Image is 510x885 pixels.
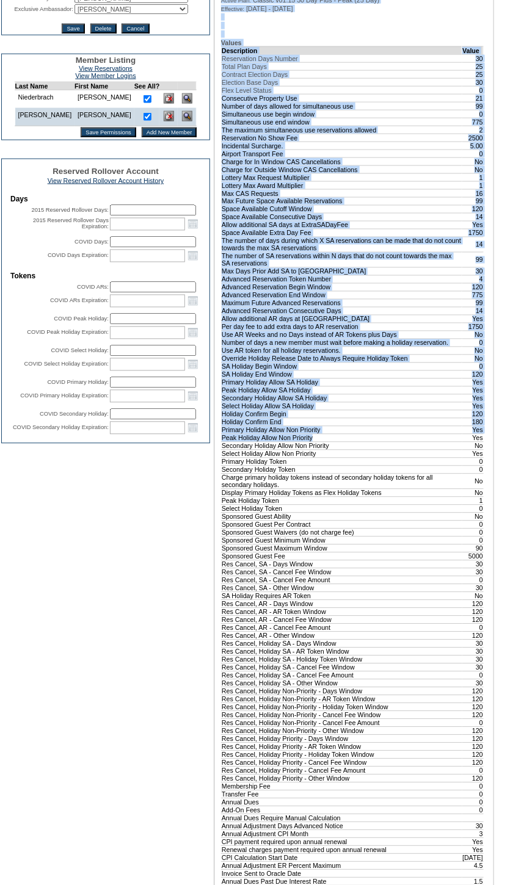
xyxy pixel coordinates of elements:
td: Res Cancel, Holiday Priority - Holiday Token Window [222,751,462,759]
td: 25 [462,70,484,78]
td: Peak Holiday Allow SA Holiday [222,386,462,394]
label: COVID ARs: [77,284,109,291]
td: Res Cancel, Holiday Non-Priority - Days Window [222,687,462,695]
td: 120 [462,687,484,695]
td: No [462,165,484,173]
td: Override Holiday Release Date to Always Require Holiday Token [222,355,462,363]
td: Res Cancel, AR - Cancel Fee Window [222,616,462,624]
td: Transfer Fee [222,790,462,798]
a: View Member Logins [75,72,136,79]
td: Reservation No Show Fee [222,134,462,142]
td: Res Cancel, Holiday SA - Cancel Fee Window [222,663,462,671]
label: COVID ARs Expiration: [50,298,109,304]
a: Open the calendar popup. [186,294,200,308]
td: 30 [462,822,484,830]
td: Primary Holiday Allow Non Priority [222,426,462,434]
td: Res Cancel, AR - Days Window [222,600,462,608]
td: 21 [462,94,484,102]
td: 0 [462,671,484,679]
td: 120 [462,632,484,640]
td: Use AR Weeks and no Days instead of AR Tokens plus Days [222,331,462,339]
td: 2500 [462,134,484,142]
td: 0 [462,110,484,118]
img: Delete [164,111,174,121]
a: View Reservations [79,65,133,72]
td: No [462,592,484,600]
a: Open the calendar popup. [186,249,200,262]
td: Charge for Outside Window CAS Cancellations [222,165,462,173]
td: [PERSON_NAME] [75,90,134,109]
td: Lottery Max Request Multiplier [222,173,462,181]
input: Add New Member [142,128,197,137]
td: No [462,489,484,497]
input: Cancel [122,24,149,34]
td: Res Cancel, AR - AR Token Window [222,608,462,616]
td: Advanced Reservation Token Number [222,275,462,283]
span: Contract Election Days [222,71,288,78]
td: 120 [462,283,484,291]
td: Annual Adjustment Days Advanced Notice [222,822,462,830]
td: Secondary Holiday Allow Non Priority [222,442,462,450]
td: Advanced Reservation Begin Window [222,283,462,291]
td: Number of days allowed for simultaneous use [222,102,462,110]
td: 30 [462,656,484,663]
td: Holiday Confirm Begin [222,410,462,418]
span: Election Base Days [222,79,278,86]
label: COVID Primary Holiday: [47,380,109,386]
td: Primary Holiday Token [222,458,462,466]
td: Space Available Consecutive Days [222,213,462,221]
td: Yes [462,402,484,410]
td: [PERSON_NAME] [15,108,75,126]
td: First Name [75,82,134,90]
td: Exclusive Ambassador: [3,4,73,14]
label: COVID Days: [75,239,109,245]
td: Yes [462,394,484,402]
td: 775 [462,291,484,299]
td: Renewal charges payment required upon annual renewal [222,846,462,854]
td: 1750 [462,229,484,237]
label: COVID Primary Holiday Expiration: [20,393,109,399]
td: Res Cancel, Holiday SA - Other Window [222,679,462,687]
td: Incidental Surcharge. [222,142,462,150]
td: Sponsored Guest Waivers (do not charge fee) [222,529,462,536]
span: [DATE] - [DATE] [246,5,293,12]
span: Flex Level Status [222,87,272,94]
td: No [462,355,484,363]
label: COVID Select Holiday Expiration: [24,361,109,367]
td: Yes [462,838,484,846]
td: Yes [462,315,484,323]
a: Open the calendar popup. [186,358,200,371]
td: 0 [462,363,484,370]
td: Res Cancel, Holiday Non-Priority - Cancel Fee Window [222,711,462,719]
td: Last Name [15,82,75,90]
td: 120 [462,743,484,751]
td: 4 [462,275,484,283]
td: Annual Adjustment CPI Month [222,830,462,838]
span: Reservation Days Number [222,55,298,62]
td: 16 [462,189,484,197]
td: Res Cancel, Holiday SA - Holiday Token Window [222,656,462,663]
td: 0 [462,624,484,632]
span: Total Plan Days [222,63,267,70]
td: 0 [462,536,484,544]
img: View Dashboard [182,111,192,121]
td: 3 [462,830,484,838]
td: 1 [462,181,484,189]
td: SA Holiday Requires AR Token [222,592,462,600]
td: 120 [462,695,484,703]
td: 14 [462,213,484,221]
td: Simultaneous use end window [222,118,462,126]
td: Peak Holiday Allow Non Priority [222,434,462,442]
td: Annual Adjustment ER Percent Maximum [222,862,462,870]
td: Max Days Prior Add SA to [GEOGRAPHIC_DATA] [222,267,462,275]
td: 0 [462,767,484,775]
td: [DATE] [462,854,484,862]
td: Res Cancel, Holiday SA - Days Window [222,640,462,648]
td: Res Cancel, Holiday Priority - Other Window [222,775,462,782]
td: 120 [462,727,484,735]
input: Save Permissions [81,128,136,137]
td: 120 [462,759,484,767]
td: 0 [462,719,484,727]
td: 99 [462,252,484,267]
td: Use AR token for all holiday reservations. [222,347,462,355]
